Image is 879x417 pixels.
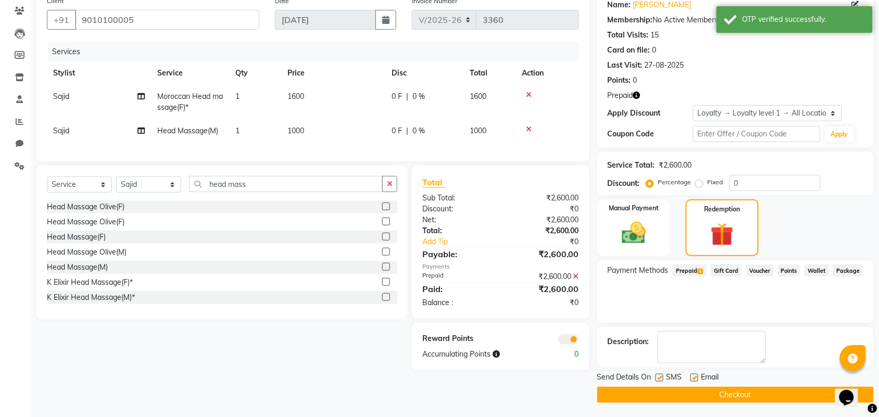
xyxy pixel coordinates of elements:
div: Service Total: [608,160,655,171]
span: Package [833,264,863,276]
div: Head Massage Olive(F) [47,217,124,228]
span: Gift Card [711,264,742,276]
a: Add Tip [415,236,515,247]
button: Checkout [597,387,874,403]
span: 0 F [392,91,402,102]
th: Total [463,61,516,85]
input: Enter Offer / Coupon Code [693,126,821,142]
div: Total Visits: [608,30,649,41]
span: 1600 [470,92,486,101]
div: ₹0 [515,236,587,247]
span: Total [422,177,446,188]
span: Sajid [53,92,69,101]
input: Search or Scan [189,176,383,192]
img: _gift.svg [704,220,741,249]
div: ₹0 [500,297,587,308]
div: Reward Points [415,333,501,345]
span: 0 F [392,125,402,136]
div: Payments [422,262,579,271]
div: Net: [415,214,501,225]
span: | [406,125,408,136]
div: Head Massage Olive(M) [47,247,127,258]
div: Discount: [415,204,501,214]
span: 0 % [412,91,425,102]
div: Head Massage(M) [47,262,108,273]
div: OTP verified successfully. [743,14,865,25]
div: ₹2,600.00 [659,160,692,171]
span: Email [701,372,719,385]
label: Fixed [708,178,723,187]
label: Percentage [658,178,692,187]
div: Paid: [415,283,501,295]
div: Membership: [608,15,653,26]
div: Sub Total: [415,193,501,204]
div: Services [48,42,587,61]
div: 0 [544,349,587,360]
span: Moroccan Head massage(F)* [157,92,223,112]
span: Points [778,264,801,276]
div: Head Massage(F) [47,232,106,243]
div: Head Massage Olive(F) [47,201,124,212]
th: Stylist [47,61,151,85]
label: Redemption [705,205,740,214]
th: Qty [229,61,281,85]
th: Disc [385,61,463,85]
iframe: chat widget [835,375,869,407]
div: Balance : [415,297,501,308]
div: 0 [652,45,657,56]
span: 1000 [470,126,486,135]
th: Action [516,61,579,85]
span: 1 [235,92,240,101]
div: ₹2,600.00 [500,248,587,260]
button: +91 [47,10,76,30]
th: Service [151,61,229,85]
span: 0 % [412,125,425,136]
input: Search by Name/Mobile/Email/Code [75,10,259,30]
div: Discount: [608,178,640,189]
span: 1600 [287,92,304,101]
div: ₹2,600.00 [500,193,587,204]
span: Voucher [746,264,774,276]
div: Accumulating Points [415,349,544,360]
span: Send Details On [597,372,651,385]
div: Prepaid [415,271,501,282]
span: Sajid [53,126,69,135]
button: Apply [825,127,855,142]
div: K Elixir Head Massage(M)* [47,292,135,303]
div: 0 [633,75,637,86]
div: No Active Membership [608,15,863,26]
div: Last Visit: [608,60,643,71]
div: ₹2,600.00 [500,214,587,225]
span: 1 [235,126,240,135]
div: Payable: [415,248,501,260]
div: Points: [608,75,631,86]
span: 3 [697,269,703,275]
div: K Elixir Head Massage(F)* [47,277,133,288]
span: Prepaid [673,264,707,276]
div: Card on file: [608,45,650,56]
span: Prepaid [608,90,633,101]
div: Coupon Code [608,129,693,140]
div: ₹2,600.00 [500,283,587,295]
img: _cash.svg [614,219,654,247]
div: ₹2,600.00 [500,225,587,236]
div: Total: [415,225,501,236]
span: Wallet [805,264,829,276]
th: Price [281,61,385,85]
div: 15 [651,30,659,41]
label: Manual Payment [609,204,659,213]
div: ₹2,600.00 [500,271,587,282]
span: Head Massage(M) [157,126,218,135]
span: | [406,91,408,102]
span: SMS [667,372,682,385]
span: Payment Methods [608,265,669,276]
div: Apply Discount [608,108,693,119]
span: 1000 [287,126,304,135]
div: 27-08-2025 [645,60,684,71]
div: Description: [608,336,649,347]
div: ₹0 [500,204,587,214]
